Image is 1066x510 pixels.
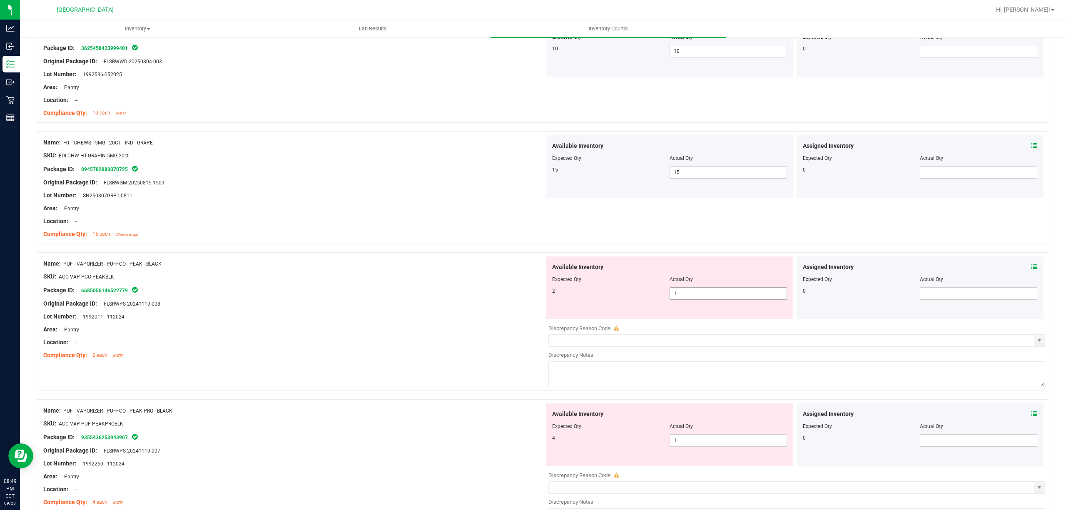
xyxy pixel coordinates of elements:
[43,109,87,116] span: Compliance Qty:
[255,20,491,37] a: Lab Results
[60,327,79,333] span: Pantry
[79,314,125,320] span: 1992011 - 112024
[4,500,16,506] p: 09/23
[92,352,107,358] span: 2 each
[131,286,139,294] span: In Sync
[63,140,153,146] span: HT - CHEWS - 5MG - 20CT - IND - GRAPE
[43,300,97,307] span: Original Package ID:
[92,110,110,116] span: 10 each
[6,60,15,68] inline-svg: Inventory
[670,423,693,429] span: Actual Qty
[552,34,581,40] span: Expected Qty
[1034,335,1045,346] span: select
[670,276,693,282] span: Actual Qty
[548,472,610,478] span: Discrepancy Reason Code
[43,313,76,320] span: Lot Number:
[71,97,77,103] span: --
[57,6,114,13] span: [GEOGRAPHIC_DATA]
[43,179,97,186] span: Original Package ID:
[1034,482,1045,493] span: select
[43,352,87,358] span: Compliance Qty:
[92,499,107,505] span: 4 each
[670,34,693,40] span: Actual Qty
[43,499,87,505] span: Compliance Qty:
[71,340,77,346] span: --
[60,474,79,480] span: Pantry
[552,276,581,282] span: Expected Qty
[131,433,139,441] span: In Sync
[59,274,114,280] span: ACC-VAP-PCO-PEAKBLK
[803,263,854,271] span: Assigned Inventory
[8,443,33,468] iframe: Resource center
[6,96,15,104] inline-svg: Retail
[131,43,139,52] span: In Sync
[43,152,56,159] span: SKU:
[79,461,125,467] span: 1992260 - 112024
[552,155,581,161] span: Expected Qty
[803,410,854,418] span: Assigned Inventory
[43,71,76,77] span: Lot Number:
[116,233,138,236] span: 20 minutes ago
[803,276,920,283] div: Expected Qty
[43,84,57,90] span: Area:
[670,288,787,299] input: 1
[79,72,122,77] span: 1992536-052025
[20,20,255,37] a: Inventory
[803,434,920,442] div: 0
[59,421,123,427] span: ACC-VAP-PUF-PEAKPROBLK
[803,166,920,174] div: 0
[578,25,639,32] span: Inventory Counts
[552,435,555,441] span: 4
[6,78,15,86] inline-svg: Outbound
[920,423,1037,430] div: Actual Qty
[100,301,160,307] span: FLSRWPS-20241119-008
[81,288,128,294] a: 6685056146522779
[71,487,77,493] span: --
[60,206,79,211] span: Pantry
[92,231,110,237] span: 15 each
[59,153,129,159] span: EDI-CHW-HT-GRAPIN-5MG.20ct
[79,193,132,199] span: SN250807GRP1-0811
[491,20,726,37] a: Inventory Counts
[43,45,75,51] span: Package ID:
[43,407,61,414] span: Name:
[670,167,787,178] input: 15
[43,192,76,199] span: Lot Number:
[552,423,581,429] span: Expected Qty
[552,142,603,150] span: Available Inventory
[81,45,128,51] a: 3625458423999401
[43,273,56,280] span: SKU:
[100,180,164,186] span: FLSRWGM-20250815-1509
[116,112,125,115] span: [DATE]
[63,408,172,414] span: PUF - VAPORIZER - PUFFCO - PEAK PRO - BLACK
[43,486,68,493] span: Location:
[71,219,77,224] span: --
[670,155,693,161] span: Actual Qty
[670,435,787,446] input: 1
[348,25,398,32] span: Lab Results
[43,447,97,454] span: Original Package ID:
[113,354,122,358] span: [DATE]
[920,276,1037,283] div: Actual Qty
[548,351,1045,359] div: Discrepancy Notes
[81,167,128,172] a: 8945782880070725
[43,97,68,103] span: Location:
[20,25,255,32] span: Inventory
[43,139,61,146] span: Name:
[43,260,61,267] span: Name:
[43,287,75,294] span: Package ID:
[670,45,787,57] input: 10
[803,45,920,52] div: 0
[63,261,162,267] span: PUF - VAPORIZER - PUFFCO - PEAK - BLACK
[803,154,920,162] div: Expected Qty
[100,59,162,65] span: FLSRWWD-20250804-003
[548,325,610,331] span: Discrepancy Reason Code
[43,205,57,211] span: Area:
[43,231,87,237] span: Compliance Qty:
[43,434,75,440] span: Package ID:
[100,448,160,454] span: FLSRWPS-20241119-007
[803,287,920,295] div: 0
[552,410,603,418] span: Available Inventory
[6,114,15,122] inline-svg: Reports
[803,142,854,150] span: Assigned Inventory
